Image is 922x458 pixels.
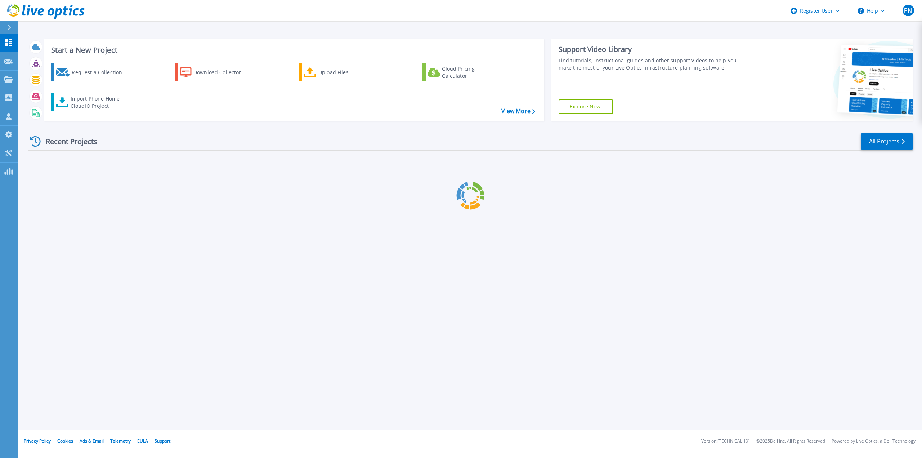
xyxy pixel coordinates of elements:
[559,99,613,114] a: Explore Now!
[422,63,503,81] a: Cloud Pricing Calculator
[318,65,376,80] div: Upload Files
[28,133,107,150] div: Recent Projects
[137,438,148,444] a: EULA
[559,57,746,71] div: Find tutorials, instructional guides and other support videos to help you make the most of your L...
[756,439,825,444] li: © 2025 Dell Inc. All Rights Reserved
[861,133,913,150] a: All Projects
[110,438,131,444] a: Telemetry
[51,63,131,81] a: Request a Collection
[299,63,379,81] a: Upload Files
[57,438,73,444] a: Cookies
[193,65,251,80] div: Download Collector
[155,438,170,444] a: Support
[442,65,500,80] div: Cloud Pricing Calculator
[559,45,746,54] div: Support Video Library
[175,63,255,81] a: Download Collector
[701,439,750,444] li: Version: [TECHNICAL_ID]
[24,438,51,444] a: Privacy Policy
[832,439,916,444] li: Powered by Live Optics, a Dell Technology
[501,108,535,115] a: View More
[904,8,912,13] span: PN
[51,46,535,54] h3: Start a New Project
[80,438,104,444] a: Ads & Email
[71,95,127,110] div: Import Phone Home CloudIQ Project
[72,65,129,80] div: Request a Collection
